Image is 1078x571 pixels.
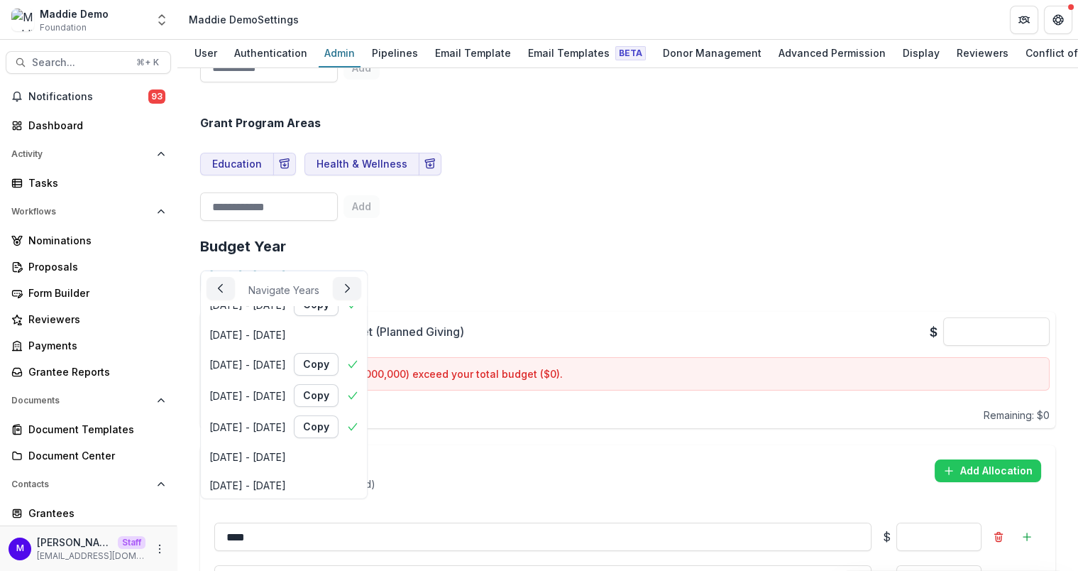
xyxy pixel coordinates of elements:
div: Grantees [28,506,160,521]
p: Navigate Years [248,283,319,300]
img: Maddie Demo [11,9,34,31]
span: Foundation [40,21,87,34]
button: Select fiscal year Jan 1, 2028 - Dec 31, 2028 [201,442,367,471]
div: Grantee Reports [28,364,160,379]
div: [DATE] - [DATE] [209,297,286,312]
button: Search... [6,51,171,74]
a: Proposals [6,255,171,278]
button: Select fiscal year Jan 1, 2024 - Dec 31, 2024 [201,320,367,349]
a: Grantees [6,501,171,525]
span: Search... [32,57,128,69]
span: Contacts [11,479,151,489]
button: Open Documents [6,389,171,412]
a: Advanced Permission [773,40,891,67]
span: Activity [11,149,151,159]
p: Warning: Your allocations ($ 8,000,000 ) exceed your total budget ($ 0 ). [215,366,1040,381]
div: Payments [28,338,160,353]
div: Reviewers [28,312,160,327]
div: Document Templates [28,422,160,437]
div: [DATE] - [DATE] [209,419,286,434]
button: Copy budget from Jan 1, 2027 - Dec 31, 2027 [294,415,339,438]
div: Donor Management [657,43,767,63]
div: Nominations [28,233,160,248]
button: Copy budget from Jan 1, 2023 - Dec 31, 2023 [294,293,339,316]
div: Email Templates [522,43,651,63]
h2: Budget Year [200,238,1055,255]
button: Select fiscal year Jan 1, 2026 - Dec 31, 2026 [201,380,367,411]
a: Form Builder [6,281,171,305]
a: Pipelines [366,40,424,67]
div: Form Builder [28,285,160,300]
a: Payments [6,334,171,357]
div: Dashboard [28,118,160,133]
span: Beta [615,46,646,60]
a: Donor Management [657,40,767,67]
button: Open Activity [6,143,171,165]
button: Education [200,153,274,175]
div: Tasks [28,175,160,190]
button: Health & Wellness [304,153,419,175]
a: Document Templates [6,418,171,441]
div: [DATE] - [DATE] [209,388,286,403]
div: Maddie [16,544,24,553]
a: Email Template [429,40,517,67]
a: Admin [319,40,361,67]
button: Copy budget from Jan 1, 2026 - Dec 31, 2026 [294,384,339,407]
a: Reviewers [6,308,171,331]
span: 93 [148,89,165,104]
button: Open entity switcher [152,6,172,34]
a: Grantee Reports [6,360,171,384]
button: Add Allocation [935,459,1041,482]
div: Document Center [28,448,160,463]
button: Open Workflows [6,200,171,223]
p: $ [883,528,891,545]
button: Remove [987,526,1010,548]
h2: Grant Program Areas [200,116,321,130]
div: Email Template [429,43,517,63]
button: Select fiscal year Jan 1, 2027 - Dec 31, 2027 [201,411,367,442]
nav: breadcrumb [183,9,304,30]
a: Reviewers [951,40,1014,67]
p: [PERSON_NAME] [37,535,112,550]
div: Pipelines [366,43,424,63]
p: $ [930,322,937,342]
p: Remaining: $ 0 [984,408,1050,423]
a: User [189,40,223,67]
button: Open Contacts [6,473,171,496]
div: Proposals [28,259,160,274]
div: [DATE] - [DATE] [209,477,286,492]
button: Select fiscal year Jan 1, 2025 - Dec 31, 2025 [201,349,367,380]
div: ⌘ + K [133,55,162,70]
div: Display [897,43,945,63]
button: Copy budget from Jan 1, 2025 - Dec 31, 2025 [294,353,339,376]
button: Notifications93 [6,85,171,108]
div: [DATE] - [DATE] [209,357,286,371]
button: Add [343,195,380,218]
button: Archive Program Area [273,153,296,175]
a: Authentication [229,40,313,67]
p: Staff [118,536,145,549]
div: Maddie Demo [40,6,109,21]
div: [DATE] - [DATE] [209,449,286,464]
button: Add [343,57,380,80]
button: Get Help [1044,6,1072,34]
button: Add sub [1016,526,1038,548]
button: Archive Program Area [419,153,441,175]
button: More [151,540,168,558]
a: Tasks [6,171,171,195]
p: [EMAIL_ADDRESS][DOMAIN_NAME] [37,550,145,562]
span: Documents [11,396,151,406]
a: Dashboard [6,114,171,137]
div: [DATE] - [DATE] [209,327,286,342]
button: Partners [1010,6,1038,34]
a: Nominations [6,229,171,252]
div: Authentication [229,43,313,63]
div: User [189,43,223,63]
span: Workflows [11,207,151,217]
button: Select fiscal year Jan 1, 2029 - Dec 31, 2029 [201,471,367,499]
a: Display [897,40,945,67]
div: Advanced Permission [773,43,891,63]
a: Email Templates Beta [522,40,651,67]
div: Reviewers [951,43,1014,63]
div: Maddie Demo Settings [189,12,299,27]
